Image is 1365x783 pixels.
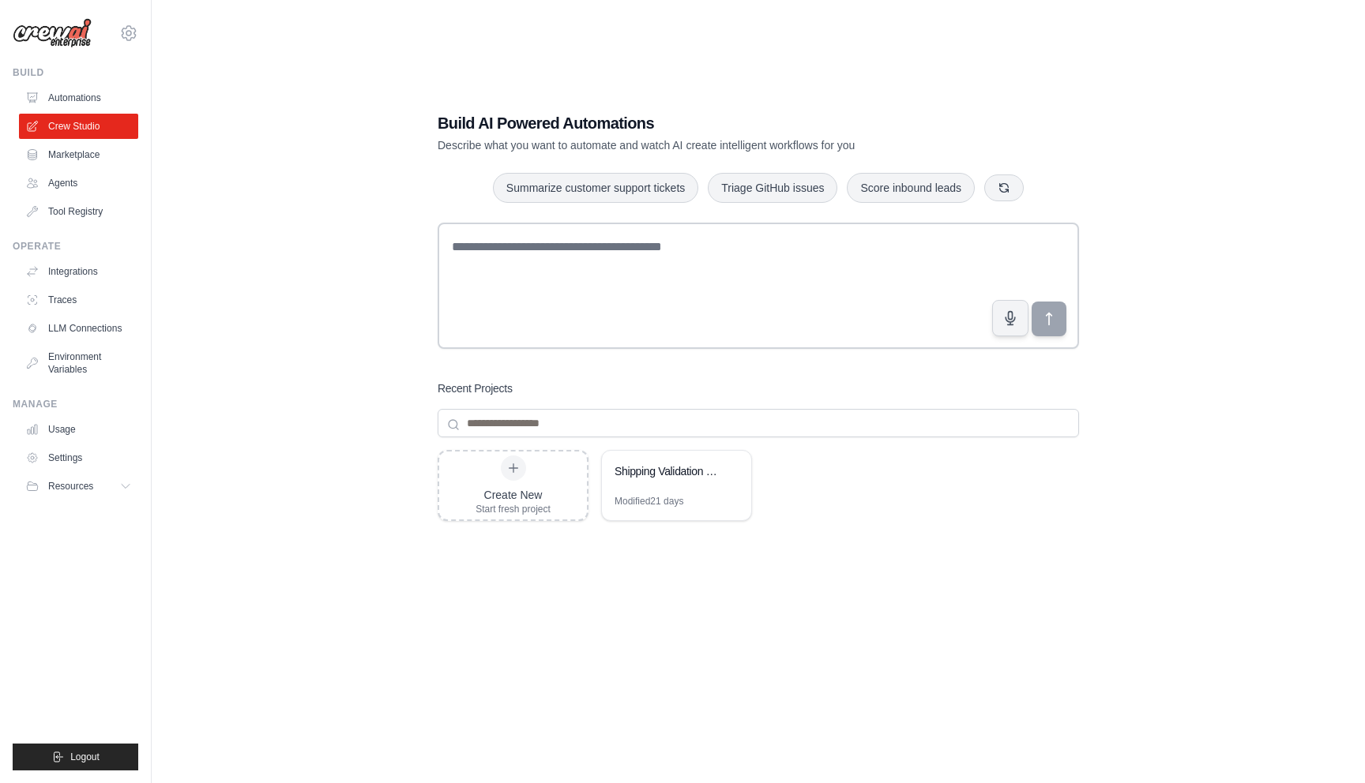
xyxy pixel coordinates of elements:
[847,173,975,203] button: Score inbound leads
[19,445,138,470] a: Settings
[19,474,138,499] button: Resources
[438,380,513,396] h3: Recent Projects
[438,112,968,134] h1: Build AI Powered Automations
[19,259,138,284] a: Integrations
[13,66,138,79] div: Build
[493,173,698,203] button: Summarize customer support tickets
[19,199,138,224] a: Tool Registry
[992,300,1028,336] button: Click to speak your automation idea
[48,480,93,493] span: Resources
[615,463,723,479] div: Shipping Validation Configuration Generator
[19,316,138,341] a: LLM Connections
[70,751,100,763] span: Logout
[13,240,138,253] div: Operate
[476,487,551,503] div: Create New
[19,114,138,139] a: Crew Studio
[19,344,138,382] a: Environment Variables
[438,137,968,153] p: Describe what you want to automate and watch AI create intelligent workflows for you
[476,503,551,515] div: Start fresh project
[19,170,138,196] a: Agents
[19,417,138,442] a: Usage
[615,495,683,508] div: Modified 21 days
[708,173,837,203] button: Triage GitHub issues
[19,287,138,313] a: Traces
[984,174,1024,201] button: Get new suggestions
[13,398,138,410] div: Manage
[13,744,138,770] button: Logout
[19,85,138,111] a: Automations
[13,18,92,48] img: Logo
[19,142,138,167] a: Marketplace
